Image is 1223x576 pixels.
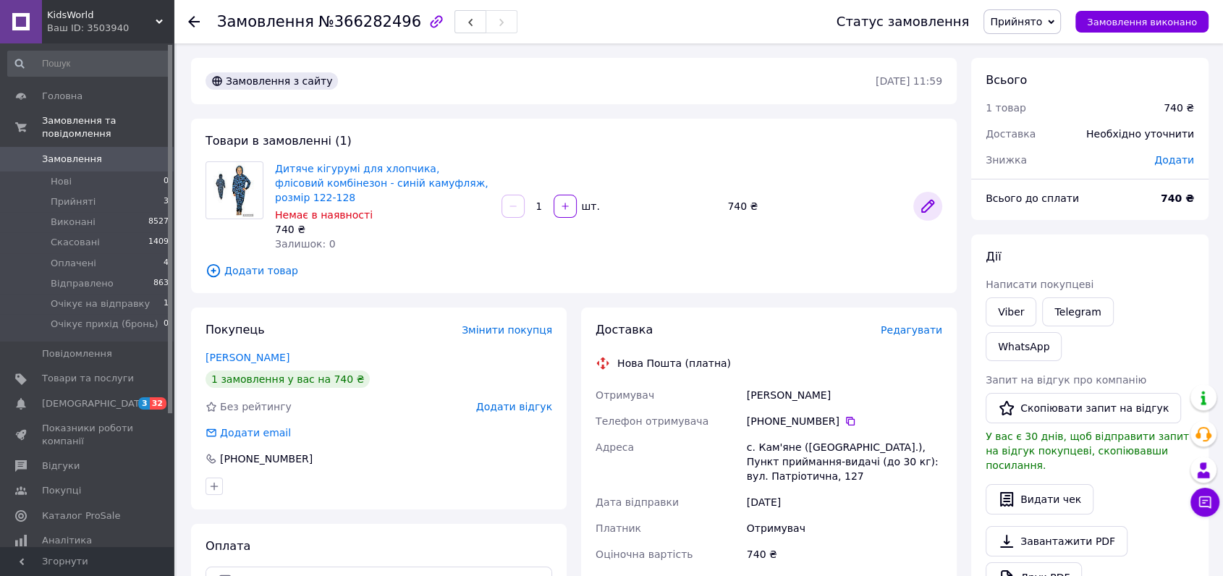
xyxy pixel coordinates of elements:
[596,323,653,336] span: Доставка
[47,22,174,35] div: Ваш ID: 3503940
[1164,101,1194,115] div: 740 ₴
[913,192,942,221] a: Редагувати
[42,114,174,140] span: Замовлення та повідомлення
[1190,488,1219,517] button: Чат з покупцем
[219,425,292,440] div: Додати email
[51,216,96,229] span: Виконані
[596,496,679,508] span: Дата відправки
[206,323,265,336] span: Покупець
[986,154,1027,166] span: Знижка
[42,484,81,497] span: Покупці
[837,14,970,29] div: Статус замовлення
[1087,17,1197,27] span: Замовлення виконано
[42,509,120,522] span: Каталог ProSale
[51,257,96,270] span: Оплачені
[164,297,169,310] span: 1
[578,199,601,213] div: шт.
[138,397,150,410] span: 3
[596,441,634,453] span: Адреса
[51,318,158,331] span: Очікує прихід (бронь)
[1078,118,1203,150] div: Необхідно уточнити
[42,90,82,103] span: Головна
[42,347,112,360] span: Повідомлення
[164,195,169,208] span: 3
[153,277,169,290] span: 863
[744,515,945,541] div: Отримувач
[986,128,1036,140] span: Доставка
[164,175,169,188] span: 0
[986,484,1093,514] button: Видати чек
[986,431,1189,471] span: У вас є 30 днів, щоб відправити запит на відгук покупцеві, скопіювавши посилання.
[148,216,169,229] span: 8527
[596,389,654,401] span: Отримувач
[744,489,945,515] div: [DATE]
[1042,297,1113,326] a: Telegram
[744,541,945,567] div: 740 ₴
[1154,154,1194,166] span: Додати
[150,397,166,410] span: 32
[747,414,942,428] div: [PHONE_NUMBER]
[986,332,1062,361] a: WhatsApp
[206,134,352,148] span: Товари в замовленні (1)
[275,222,490,237] div: 740 ₴
[596,415,708,427] span: Телефон отримувача
[986,73,1027,87] span: Всього
[51,297,150,310] span: Очікує на відправку
[476,401,552,412] span: Додати відгук
[986,250,1001,263] span: Дії
[42,534,92,547] span: Аналітика
[51,195,96,208] span: Прийняті
[7,51,170,77] input: Пошук
[217,13,314,30] span: Замовлення
[188,14,200,29] div: Повернутися назад
[42,459,80,473] span: Відгуки
[42,372,134,385] span: Товари та послуги
[164,318,169,331] span: 0
[986,526,1127,556] a: Завантажити PDF
[42,422,134,448] span: Показники роботи компанії
[51,236,100,249] span: Скасовані
[206,352,289,363] a: [PERSON_NAME]
[990,16,1042,27] span: Прийнято
[51,175,72,188] span: Нові
[220,401,292,412] span: Без рейтингу
[275,238,336,250] span: Залишок: 0
[744,434,945,489] div: с. Кам'яне ([GEOGRAPHIC_DATA].), Пункт приймання-видачі (до 30 кг): вул. Патріотична, 127
[986,374,1146,386] span: Запит на відгук про компанію
[148,236,169,249] span: 1409
[1075,11,1209,33] button: Замовлення виконано
[219,452,314,466] div: [PHONE_NUMBER]
[744,382,945,408] div: [PERSON_NAME]
[275,209,373,221] span: Немає в наявності
[164,257,169,270] span: 4
[51,277,114,290] span: Відправлено
[204,425,292,440] div: Додати email
[986,192,1079,204] span: Всього до сплати
[47,9,156,22] span: KidsWorld
[986,297,1036,326] a: Viber
[206,539,250,553] span: Оплата
[986,279,1093,290] span: Написати покупцеві
[206,370,370,388] div: 1 замовлення у вас на 740 ₴
[721,196,907,216] div: 740 ₴
[275,163,488,203] a: Дитяче кігурумі для хлопчика, флісовий комбінезон - синій камуфляж, розмір 122-128
[596,549,693,560] span: Оціночна вартість
[986,102,1026,114] span: 1 товар
[462,324,552,336] span: Змінити покупця
[42,153,102,166] span: Замовлення
[596,522,641,534] span: Платник
[614,356,735,370] div: Нова Пошта (платна)
[876,75,942,87] time: [DATE] 11:59
[213,162,256,219] img: Дитяче кігурумі для хлопчика, флісовий комбінезон - синій камуфляж, розмір 122-128
[206,263,942,279] span: Додати товар
[1161,192,1194,204] b: 740 ₴
[881,324,942,336] span: Редагувати
[318,13,421,30] span: №366282496
[206,72,338,90] div: Замовлення з сайту
[42,397,149,410] span: [DEMOGRAPHIC_DATA]
[986,393,1181,423] button: Скопіювати запит на відгук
